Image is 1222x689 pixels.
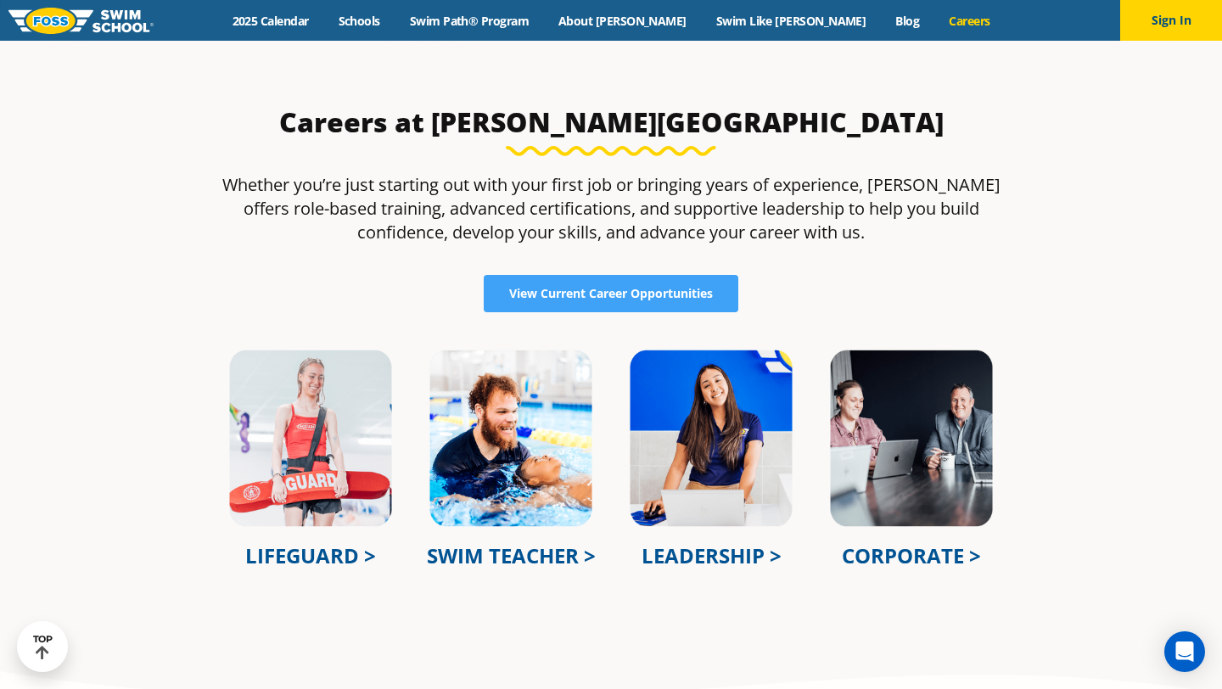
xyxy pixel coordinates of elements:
a: Blog [881,13,934,29]
p: Whether you’re just starting out with your first job or bringing years of experience, [PERSON_NAM... [210,173,1012,244]
h3: Careers at [PERSON_NAME][GEOGRAPHIC_DATA] [210,105,1012,139]
a: LIFEGUARD > [245,541,376,569]
div: TOP [33,634,53,660]
a: SWIM TEACHER > [427,541,596,569]
a: About [PERSON_NAME] [544,13,702,29]
img: FOSS Swim School Logo [8,8,154,34]
a: LEADERSHIP > [642,541,782,569]
a: Careers [934,13,1005,29]
a: View Current Career Opportunities [484,275,738,312]
a: CORPORATE > [842,541,981,569]
a: Schools [323,13,395,29]
a: 2025 Calendar [217,13,323,29]
a: Swim Like [PERSON_NAME] [701,13,881,29]
a: Swim Path® Program [395,13,543,29]
div: Open Intercom Messenger [1164,631,1205,672]
span: View Current Career Opportunities [509,288,713,300]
